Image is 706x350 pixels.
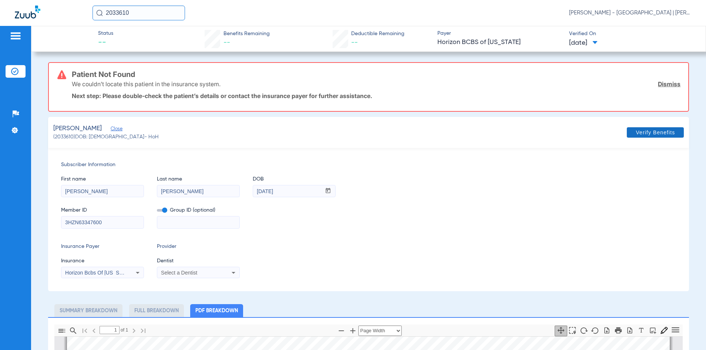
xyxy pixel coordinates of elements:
p: Next step: Please double-check the patient’s details or contact the insurance payer for further a... [72,92,681,100]
span: [PERSON_NAME] [53,124,102,133]
img: hamburger-icon [10,31,21,40]
button: Previous Page [88,326,100,336]
span: -- [223,39,230,46]
pdf-shy-button: First page [79,331,90,336]
span: Dentist [157,257,240,265]
span: [DATE] [569,38,598,48]
span: Select a Dentist [161,270,197,276]
pdf-shy-button: Rotate Counterclockwise [589,330,601,336]
pdf-shy-button: Zoom Out [335,331,347,336]
p: We couldn’t locate this patient in the insurance system. [72,80,221,88]
img: Zuub Logo [15,6,40,18]
button: Print [612,326,625,336]
button: Zoom In [346,326,359,336]
pdf-shy-button: Rotate Clockwise [578,330,589,336]
pdf-shy-button: Open File [601,330,612,335]
span: -- [351,39,358,46]
span: Horizon Bcbs Of [US_STATE] [65,270,133,276]
span: Member ID [61,206,144,214]
li: PDF Breakdown [190,304,243,317]
input: Search for patients [93,6,185,20]
span: Insurance [61,257,144,265]
button: Rotate Clockwise [578,326,590,336]
button: Verify Benefits [627,127,684,138]
span: (2033610) DOB: [DEMOGRAPHIC_DATA] - HoH [53,133,159,141]
img: error-icon [57,70,66,79]
select: Zoom [358,326,401,336]
img: Search Icon [96,10,103,16]
pdf-shy-button: Last page [137,331,149,336]
li: Full Breakdown [129,304,184,317]
button: Go to Last Page [137,326,149,336]
span: Benefits Remaining [223,30,270,38]
button: Open File [601,326,613,336]
span: of ⁨1⁩ [120,326,128,334]
span: -- [98,38,113,48]
span: Deductible Remaining [351,30,404,38]
span: Close [111,126,117,133]
span: Verified On [569,30,694,38]
span: Subscriber Information [61,161,676,169]
span: Last name [157,175,240,183]
button: Next Page [128,326,140,336]
span: Insurance Payer [61,243,144,250]
input: Page [100,326,120,334]
pdf-shy-button: Zoom In [347,331,358,336]
span: Payer [437,30,562,37]
a: Dismiss [658,80,680,88]
pdf-shy-button: Find in Document [67,331,79,336]
button: Go to First Page [78,326,91,336]
span: Status [98,30,113,37]
span: Horizon BCBS of [US_STATE] [437,38,562,47]
span: Verify Benefits [636,129,675,135]
button: Open calendar [321,185,335,197]
pdf-shy-button: Draw [658,330,670,335]
h3: Patient Not Found [72,71,681,78]
button: Rotate Counterclockwise [589,326,602,336]
button: Zoom Out [335,326,347,336]
pdf-shy-button: Text [647,330,658,335]
pdf-shy-button: Previous Page [88,331,100,336]
pdf-shy-button: Toggle Sidebar [56,331,67,336]
span: First name [61,175,144,183]
span: Group ID (optional) [157,206,240,214]
pdf-shy-button: Enable hand tool [555,330,567,336]
li: Summary Breakdown [54,304,122,317]
button: Enable Text Selection Tool [566,326,579,336]
span: DOB [253,175,336,183]
pdf-shy-button: Print [612,330,624,336]
pdf-shy-button: Enable text selection tool [567,330,578,336]
iframe: Chat Widget [669,314,706,350]
span: Provider [157,243,240,250]
pdf-shy-button: Next Page [128,331,139,336]
pdf-shy-button: Draw [635,330,647,335]
button: Save [623,326,636,336]
pdf-shy-button: Download [624,330,635,335]
span: [PERSON_NAME] - [GEOGRAPHIC_DATA] | [PERSON_NAME] [569,9,691,17]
